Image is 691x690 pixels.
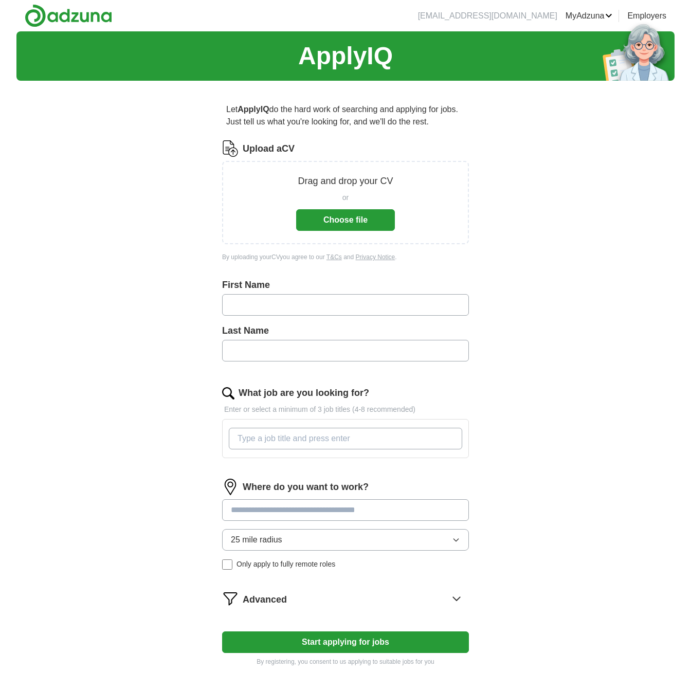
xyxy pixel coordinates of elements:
p: Enter or select a minimum of 3 job titles (4-8 recommended) [222,404,469,415]
li: [EMAIL_ADDRESS][DOMAIN_NAME] [418,10,557,22]
label: Upload a CV [243,142,295,156]
a: Privacy Notice [356,253,395,261]
strong: ApplyIQ [238,105,269,114]
p: Let do the hard work of searching and applying for jobs. Just tell us what you're looking for, an... [222,99,469,132]
p: Drag and drop your CV [298,174,393,188]
h1: ApplyIQ [298,38,393,75]
span: 25 mile radius [231,534,282,546]
input: Type a job title and press enter [229,428,462,449]
p: By registering, you consent to us applying to suitable jobs for you [222,657,469,666]
span: Advanced [243,593,287,607]
button: Choose file [296,209,395,231]
a: MyAdzuna [566,10,613,22]
button: 25 mile radius [222,529,469,551]
span: or [342,192,349,203]
img: search.png [222,387,234,400]
img: Adzuna logo [25,4,112,27]
div: By uploading your CV you agree to our and . [222,252,469,262]
label: First Name [222,278,469,292]
label: Where do you want to work? [243,480,369,494]
a: T&Cs [326,253,342,261]
img: location.png [222,479,239,495]
button: Start applying for jobs [222,631,469,653]
a: Employers [627,10,666,22]
img: CV Icon [222,140,239,157]
label: What job are you looking for? [239,386,369,400]
input: Only apply to fully remote roles [222,559,232,570]
span: Only apply to fully remote roles [237,559,335,570]
img: filter [222,590,239,607]
label: Last Name [222,324,469,338]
